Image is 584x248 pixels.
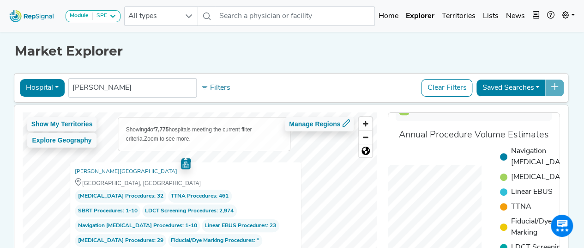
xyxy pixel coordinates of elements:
button: ModuleSPE [66,10,120,22]
span: SBRT Procedures [78,206,122,216]
span: : 1-10 [75,219,200,232]
li: [MEDICAL_DATA] [500,172,572,183]
input: Search a physician or facility [216,6,375,26]
div: Map marker [181,158,191,168]
div: Annual Procedure Volume Estimates [396,128,552,142]
span: Fiducial/Dye Marking Procedures [171,236,254,245]
span: Zoom out [359,131,372,144]
button: Manage Regions [285,117,354,131]
span: : 1-10 [75,205,140,217]
li: Navigation [MEDICAL_DATA] [500,146,572,168]
span: [MEDICAL_DATA] Procedures [78,192,154,201]
a: News [502,7,529,25]
li: Fiducial/​Dye Marking [500,216,572,238]
button: Zoom in [359,117,372,130]
span: [MEDICAL_DATA] Procedures [78,236,154,245]
a: [PERSON_NAME][GEOGRAPHIC_DATA] [75,167,177,176]
span: LDCT Screening Procedures [145,206,217,216]
span: TTNA Procedures [171,192,216,201]
div: SPE [93,12,107,20]
button: Reset bearing to north [359,144,372,157]
span: : 32 [75,190,166,203]
div: [GEOGRAPHIC_DATA], [GEOGRAPHIC_DATA] [75,178,296,188]
b: 7,775 [155,126,169,133]
span: : 29 [75,234,166,247]
span: : 461 [168,190,231,203]
span: Linear EBUS Procedures [205,221,267,230]
span: : 2,974 [142,205,236,217]
span: Showing of hospitals meeting the current filter criteria. [126,126,252,142]
a: Explorer [402,7,438,25]
li: TTNA [500,201,572,212]
button: Zoom out [359,130,372,144]
a: Lists [479,7,502,25]
h1: Market Explorer [15,43,570,59]
span: Reset zoom [359,144,372,157]
strong: Module [70,13,89,19]
span: Zoom to see more. [144,136,191,142]
div: Map marker [181,160,190,169]
button: Clear Filters [421,79,472,97]
button: Filters [199,80,233,96]
button: Show My Territories [27,117,97,131]
span: All types [125,7,180,25]
a: Home [375,7,402,25]
button: Explore Geography [27,133,97,148]
input: Search by region, territory, or state [72,82,193,93]
span: Navigation [MEDICAL_DATA] Procedures [78,221,182,230]
span: : 23 [201,219,279,232]
button: Intel Book [529,7,543,25]
b: 4 [147,126,151,133]
button: Hospital [20,79,65,97]
a: Territories [438,7,479,25]
li: Linear EBUS [500,186,572,198]
button: Saved Searches [476,79,545,97]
